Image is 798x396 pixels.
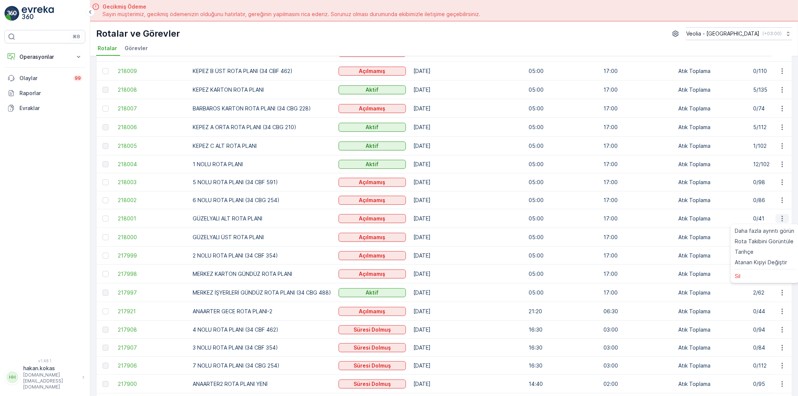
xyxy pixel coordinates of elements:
p: Veolia - [GEOGRAPHIC_DATA] [686,30,759,37]
p: Evraklar [19,104,82,112]
td: [DATE] [410,321,525,339]
div: Toggle Row Selected [103,87,108,93]
button: Aktif [339,85,406,94]
td: [DATE] [410,118,525,137]
span: Rota Takibini Görüntüle [735,238,794,245]
td: [DATE] [410,173,525,191]
p: Aktif [366,86,379,94]
td: 05:00 [525,173,600,191]
td: [DATE] [410,155,525,173]
a: 217900 [118,380,185,388]
span: Daha fazla ayrıntı görün [735,227,795,235]
p: Aktif [366,142,379,150]
button: Aktif [339,288,406,297]
button: Operasyonlar [4,49,85,64]
td: Atık Toplama [675,357,749,375]
a: Raporlar [4,86,85,101]
a: 217906 [118,362,185,369]
td: 21:20 [525,302,600,321]
a: Rota Takibini Görüntüle [732,236,798,247]
button: Açılmamış [339,251,406,260]
span: 217997 [118,289,185,296]
td: 17:00 [600,209,675,228]
a: 217908 [118,326,185,333]
div: Toggle Row Selected [103,345,108,351]
td: [DATE] [410,137,525,155]
p: hakan.kokas [23,365,79,372]
td: 05:00 [525,247,600,265]
td: Atık Toplama [675,375,749,393]
p: Raporlar [19,89,82,97]
div: Toggle Row Selected [103,253,108,259]
p: Süresi Dolmuş [354,344,391,351]
td: 05:00 [525,155,600,173]
button: Açılmamış [339,196,406,205]
td: Atık Toplama [675,302,749,321]
td: KEPEZ B ÜST ROTA PLANI (34 CBF 462) [189,62,335,80]
div: Toggle Row Selected [103,327,108,333]
a: Daha fazla ayrıntı görün [732,226,798,236]
td: 16:30 [525,357,600,375]
div: Toggle Row Selected [103,197,108,203]
td: 6 NOLU ROTA PLANI (34 CBG 254) [189,191,335,209]
td: 17:00 [600,155,675,173]
td: [DATE] [410,191,525,209]
td: Atık Toplama [675,321,749,339]
td: 17:00 [600,228,675,247]
p: Süresi Dolmuş [354,362,391,369]
button: Süresi Dolmuş [339,325,406,334]
button: Aktif [339,160,406,169]
td: Atık Toplama [675,191,749,209]
td: 05:00 [525,99,600,118]
td: 05:00 [525,228,600,247]
a: 218005 [118,142,185,150]
td: 05:00 [525,80,600,99]
td: 17:00 [600,191,675,209]
td: MERKEZ İŞYERLERİ GÜNDÜZ ROTA PLANI (34 CBG 488) [189,283,335,302]
p: Açılmamış [359,197,386,204]
p: 99 [75,75,81,81]
td: KEPEZ A ORTA ROTA PLANI (34 CBG 210) [189,118,335,137]
p: ( +03:00 ) [762,31,782,37]
td: [DATE] [410,283,525,302]
div: Toggle Row Selected [103,216,108,222]
td: KEPEZ KARTON ROTA PLANI [189,80,335,99]
a: 218002 [118,197,185,204]
button: Açılmamış [339,178,406,187]
button: Aktif [339,123,406,132]
td: 4 NOLU ROTA PLANI (34 CBF 462) [189,321,335,339]
td: 5 NOLU ROTA PLANI (34 CBF 591) [189,173,335,191]
p: Açılmamış [359,215,386,222]
td: Atık Toplama [675,339,749,357]
a: 217921 [118,308,185,315]
td: MERKEZ KARTON GÜNDÜZ ROTA PLANI [189,265,335,283]
td: Atık Toplama [675,118,749,137]
td: Atık Toplama [675,99,749,118]
span: 218008 [118,86,185,94]
p: Açılmamış [359,308,386,315]
p: Açılmamış [359,270,386,278]
td: 3 NOLU ROTA PLANI (34 CBF 354) [189,339,335,357]
td: 16:30 [525,321,600,339]
td: [DATE] [410,247,525,265]
span: 218007 [118,105,185,112]
button: Aktif [339,141,406,150]
td: 17:00 [600,283,675,302]
td: 03:00 [600,357,675,375]
td: 05:00 [525,191,600,209]
p: Açılmamış [359,252,386,259]
p: Operasyonlar [19,53,70,61]
td: [DATE] [410,209,525,228]
button: Veolia - [GEOGRAPHIC_DATA](+03:00) [686,27,792,40]
td: 17:00 [600,173,675,191]
button: HHhakan.kokas[DOMAIN_NAME][EMAIL_ADDRESS][DOMAIN_NAME] [4,365,85,390]
span: 218004 [118,161,185,168]
a: 217998 [118,270,185,278]
td: [DATE] [410,62,525,80]
a: 218006 [118,124,185,131]
td: 14:40 [525,375,600,393]
p: Aktif [366,124,379,131]
span: Sayın müşterimiz, gecikmiş ödemenizin olduğunu hatırlatır, gereğinin yapılmasını rica ederiz. Sor... [103,10,480,18]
